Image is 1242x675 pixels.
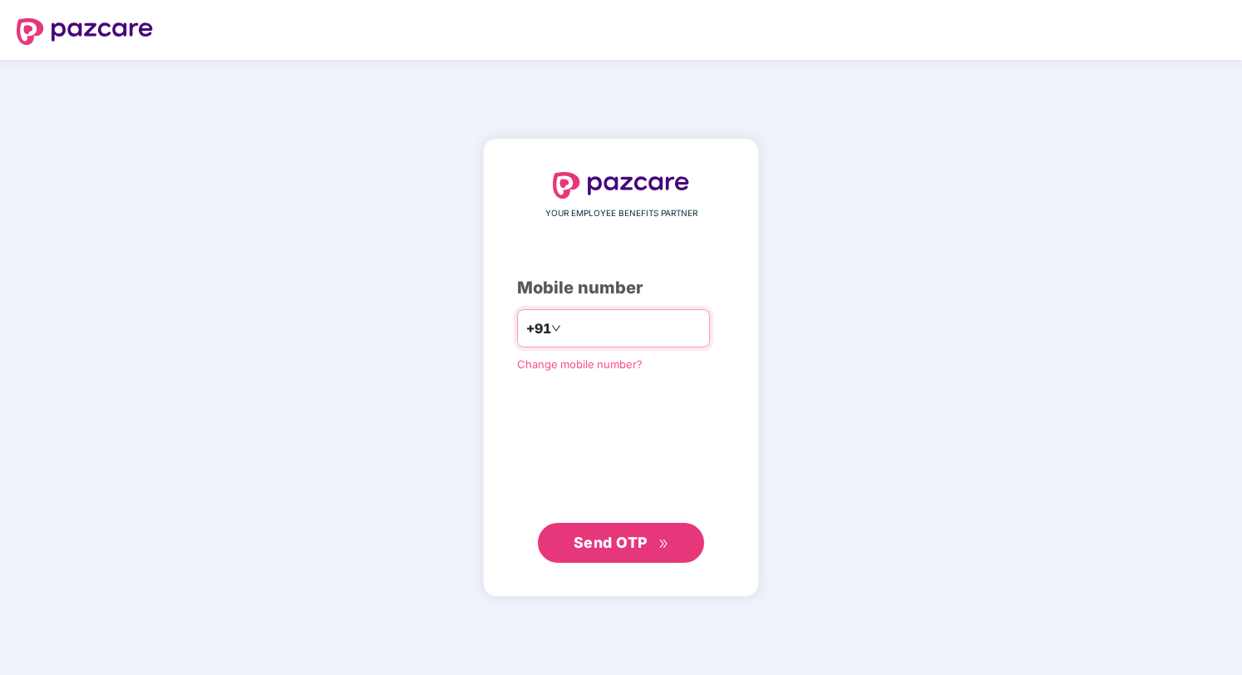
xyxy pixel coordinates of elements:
[538,523,704,563] button: Send OTPdouble-right
[517,357,643,371] a: Change mobile number?
[551,323,561,333] span: down
[17,18,153,45] img: logo
[658,539,669,549] span: double-right
[553,172,689,199] img: logo
[574,534,648,551] span: Send OTP
[526,318,551,339] span: +91
[545,207,697,220] span: YOUR EMPLOYEE BENEFITS PARTNER
[517,275,725,301] div: Mobile number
